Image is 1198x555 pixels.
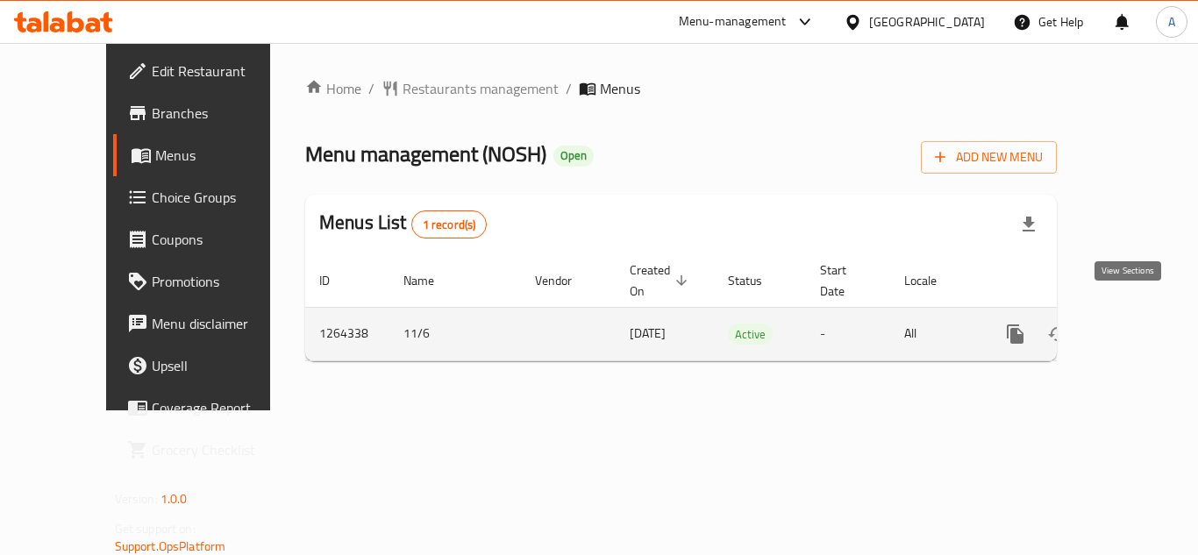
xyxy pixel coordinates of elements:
a: Coupons [113,218,306,260]
button: Change Status [1037,313,1079,355]
td: All [890,307,981,360]
th: Actions [981,254,1177,308]
span: Menus [600,78,640,99]
a: Restaurants management [382,78,559,99]
span: Branches [152,103,292,124]
button: more [995,313,1037,355]
a: Coverage Report [113,387,306,429]
span: Status [728,270,785,291]
span: Promotions [152,271,292,292]
div: Open [553,146,594,167]
nav: breadcrumb [305,78,1057,99]
span: [DATE] [630,322,666,345]
a: Menus [113,134,306,176]
span: Active [728,324,773,345]
button: Add New Menu [921,141,1057,174]
span: Version: [115,487,158,510]
a: Promotions [113,260,306,302]
a: Choice Groups [113,176,306,218]
span: Name [403,270,457,291]
div: Total records count [411,210,488,238]
span: Upsell [152,355,292,376]
td: 11/6 [389,307,521,360]
td: - [806,307,890,360]
a: Branches [113,92,306,134]
a: Home [305,78,361,99]
span: Menu disclaimer [152,313,292,334]
div: Active [728,324,773,345]
span: Vendor [535,270,595,291]
span: Grocery Checklist [152,439,292,460]
span: Restaurants management [403,78,559,99]
span: Get support on: [115,517,196,540]
span: Open [553,148,594,163]
span: Created On [630,260,693,302]
span: 1 record(s) [412,217,487,233]
div: [GEOGRAPHIC_DATA] [869,12,985,32]
a: Upsell [113,345,306,387]
span: A [1168,12,1175,32]
span: Edit Restaurant [152,60,292,82]
td: 1264338 [305,307,389,360]
span: Coverage Report [152,397,292,418]
div: Menu-management [679,11,787,32]
span: Start Date [820,260,869,302]
li: / [566,78,572,99]
a: Edit Restaurant [113,50,306,92]
span: Add New Menu [935,146,1043,168]
span: ID [319,270,353,291]
li: / [368,78,374,99]
h2: Menus List [319,210,487,238]
div: Export file [1008,203,1050,245]
span: 1.0.0 [160,487,188,510]
a: Menu disclaimer [113,302,306,345]
a: Grocery Checklist [113,429,306,471]
span: Coupons [152,229,292,250]
table: enhanced table [305,254,1177,361]
span: Locale [904,270,959,291]
span: Menu management ( NOSH ) [305,134,546,174]
span: Menus [155,145,292,166]
span: Choice Groups [152,187,292,208]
